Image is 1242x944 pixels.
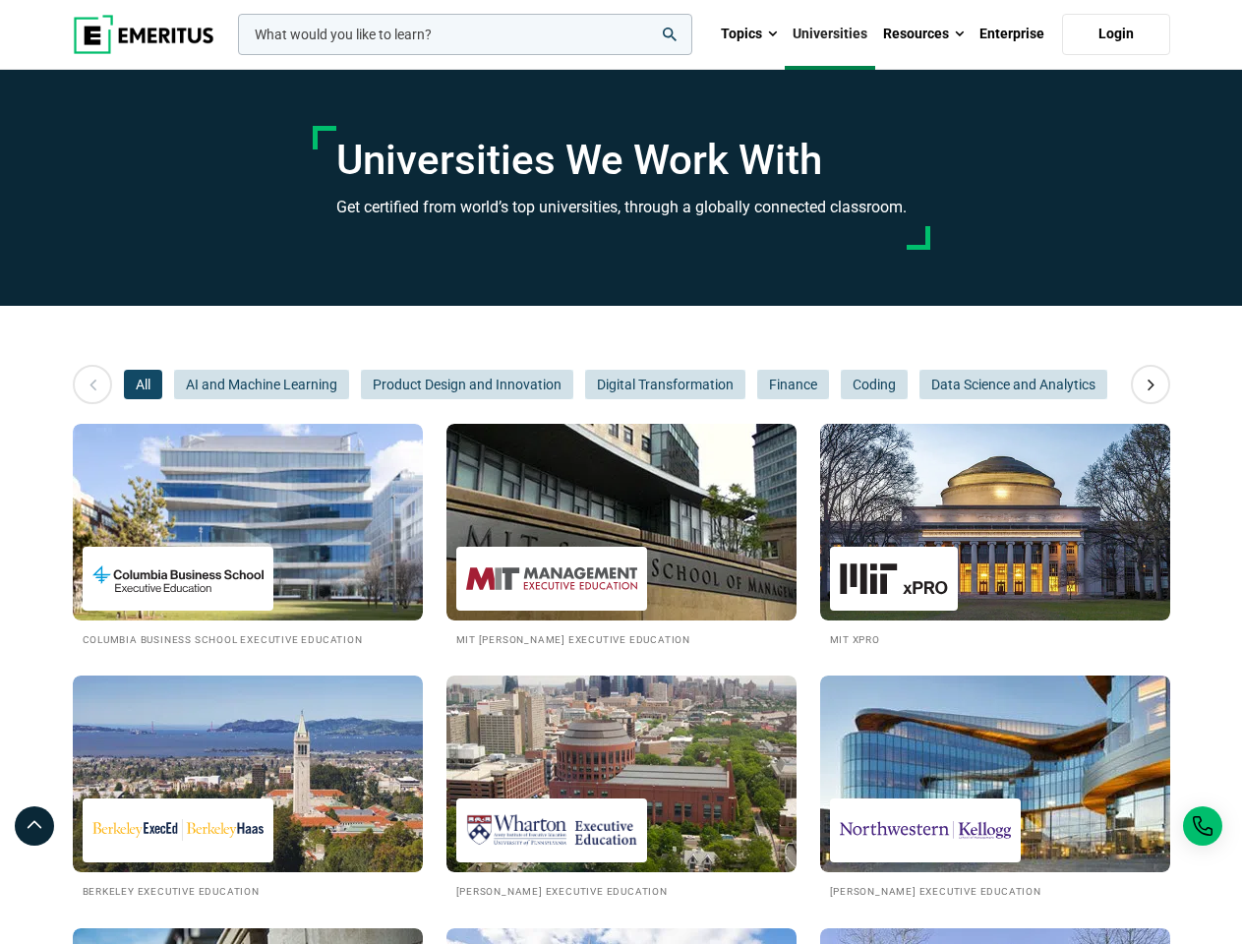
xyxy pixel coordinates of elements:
a: Universities We Work With MIT Sloan Executive Education MIT [PERSON_NAME] Executive Education [446,424,797,647]
img: Columbia Business School Executive Education [92,557,264,601]
button: Data Science and Analytics [919,370,1107,399]
a: Login [1062,14,1170,55]
button: Coding [841,370,908,399]
button: AI and Machine Learning [174,370,349,399]
input: woocommerce-product-search-field-0 [238,14,692,55]
img: Universities We Work With [446,676,797,872]
h2: [PERSON_NAME] Executive Education [830,882,1160,899]
h2: MIT [PERSON_NAME] Executive Education [456,630,787,647]
h2: Berkeley Executive Education [83,882,413,899]
h2: MIT xPRO [830,630,1160,647]
h3: Get certified from world’s top universities, through a globally connected classroom. [336,195,907,220]
img: Kellogg Executive Education [840,808,1011,853]
a: Universities We Work With Wharton Executive Education [PERSON_NAME] Executive Education [446,676,797,899]
button: All [124,370,162,399]
img: Wharton Executive Education [466,808,637,853]
h1: Universities We Work With [336,136,907,185]
img: MIT xPRO [840,557,948,601]
a: Universities We Work With MIT xPRO MIT xPRO [820,424,1170,647]
img: Universities We Work With [820,676,1170,872]
h2: [PERSON_NAME] Executive Education [456,882,787,899]
a: Universities We Work With Kellogg Executive Education [PERSON_NAME] Executive Education [820,676,1170,899]
img: MIT Sloan Executive Education [466,557,637,601]
button: Product Design and Innovation [361,370,573,399]
a: Universities We Work With Berkeley Executive Education Berkeley Executive Education [73,676,423,899]
button: Finance [757,370,829,399]
img: Universities We Work With [73,676,423,872]
h2: Columbia Business School Executive Education [83,630,413,647]
img: Universities We Work With [820,424,1170,620]
a: Universities We Work With Columbia Business School Executive Education Columbia Business School E... [73,424,423,647]
img: Universities We Work With [446,424,797,620]
img: Berkeley Executive Education [92,808,264,853]
img: Universities We Work With [73,424,423,620]
button: Digital Transformation [585,370,745,399]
